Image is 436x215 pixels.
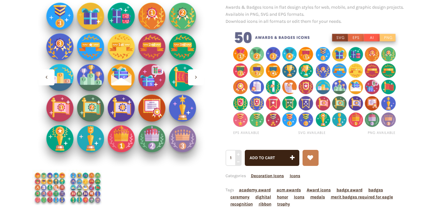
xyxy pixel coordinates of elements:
[290,173,300,178] a: Icons
[259,202,271,206] a: ribbon
[226,4,404,142] p: Awards & Badges Icons in flat design styles for web, mobile, and graphic design projects. Availab...
[251,173,284,178] a: Decoration Icons
[226,173,300,178] span: Categories
[255,194,271,199] a: dighital
[331,194,393,199] a: merit badges required for eagle
[230,202,253,206] a: recognition
[307,187,331,192] a: Award icons
[245,150,299,166] button: Add to cart
[337,187,363,192] a: badge award
[68,170,103,205] img: awards-badges-icons
[250,155,275,160] span: Add to cart
[277,187,301,192] a: acm awards
[226,150,241,166] input: Qty
[277,194,288,199] a: honor
[226,25,404,140] img: Awards Badges flat Icons EPS, SVG, PNG
[239,187,271,192] a: academy award
[226,187,393,206] span: Tags
[277,202,290,206] a: trophy
[230,194,250,199] a: ceremony
[310,194,325,199] a: medals
[294,194,304,199] a: Icons
[32,170,68,205] img: awards badges icons
[368,187,383,192] a: badges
